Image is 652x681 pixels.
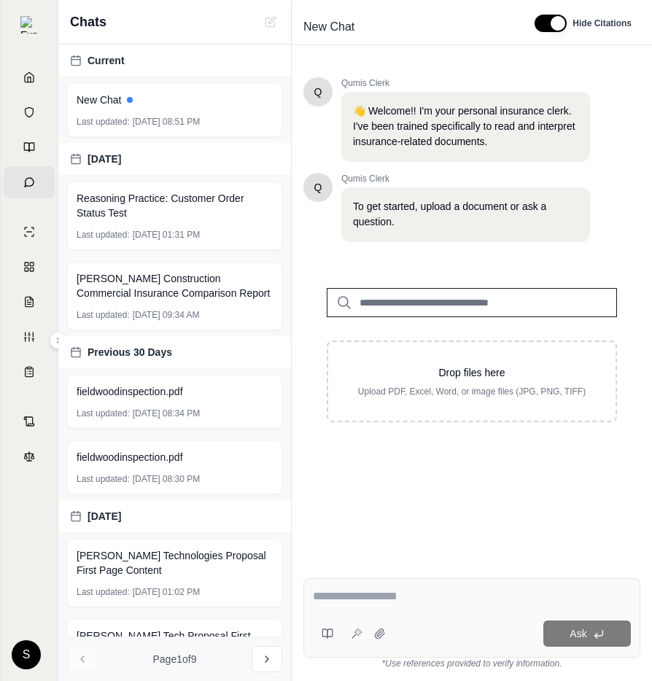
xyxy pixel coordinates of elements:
[353,199,578,230] p: To get started, upload a document or ask a question.
[314,85,322,99] span: Hello
[77,629,273,658] span: [PERSON_NAME] Tech Proposal First Page Retrieval Issue
[133,586,200,598] span: [DATE] 01:02 PM
[4,61,55,93] a: Home
[4,286,55,318] a: Claim Coverage
[352,365,592,380] p: Drop files here
[77,450,183,464] span: fieldwoodinspection.pdf
[543,620,631,647] button: Ask
[4,216,55,248] a: Single Policy
[262,13,279,31] button: New Chat
[88,53,125,68] span: Current
[77,384,183,399] span: fieldwoodinspection.pdf
[77,191,273,220] span: Reasoning Practice: Customer Order Status Test
[77,586,130,598] span: Last updated:
[133,473,200,485] span: [DATE] 08:30 PM
[352,386,592,397] p: Upload PDF, Excel, Word, or image files (JPG, PNG, TIFF)
[77,408,130,419] span: Last updated:
[88,345,172,359] span: Previous 30 Days
[153,652,197,666] span: Page 1 of 9
[77,271,273,300] span: [PERSON_NAME] Construction Commercial Insurance Comparison Report
[4,251,55,283] a: Policy Comparisons
[77,548,273,577] span: [PERSON_NAME] Technologies Proposal First Page Content
[77,229,130,241] span: Last updated:
[12,640,41,669] div: S
[88,509,121,524] span: [DATE]
[15,10,44,39] button: Expand sidebar
[298,15,360,39] span: New Chat
[4,440,55,472] a: Legal Search Engine
[303,658,640,669] div: *Use references provided to verify information.
[4,321,55,353] a: Custom Report
[4,131,55,163] a: Prompt Library
[70,12,106,32] span: Chats
[133,116,200,128] span: [DATE] 08:51 PM
[88,152,121,166] span: [DATE]
[570,628,586,639] span: Ask
[341,173,590,184] span: Qumis Clerk
[353,104,578,149] p: 👋 Welcome!! I'm your personal insurance clerk. I've been trained specifically to read and interpr...
[20,16,38,34] img: Expand sidebar
[4,166,55,198] a: Chat
[77,309,130,321] span: Last updated:
[573,17,632,29] span: Hide Citations
[4,356,55,388] a: Coverage Table
[77,473,130,485] span: Last updated:
[341,77,590,89] span: Qumis Clerk
[77,93,121,107] span: New Chat
[314,180,322,195] span: Hello
[4,405,55,437] a: Contract Analysis
[50,332,67,349] button: Expand sidebar
[4,96,55,128] a: Documents Vault
[77,116,130,128] span: Last updated:
[133,229,200,241] span: [DATE] 01:31 PM
[298,15,517,39] div: Edit Title
[133,408,200,419] span: [DATE] 08:34 PM
[133,309,200,321] span: [DATE] 09:34 AM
